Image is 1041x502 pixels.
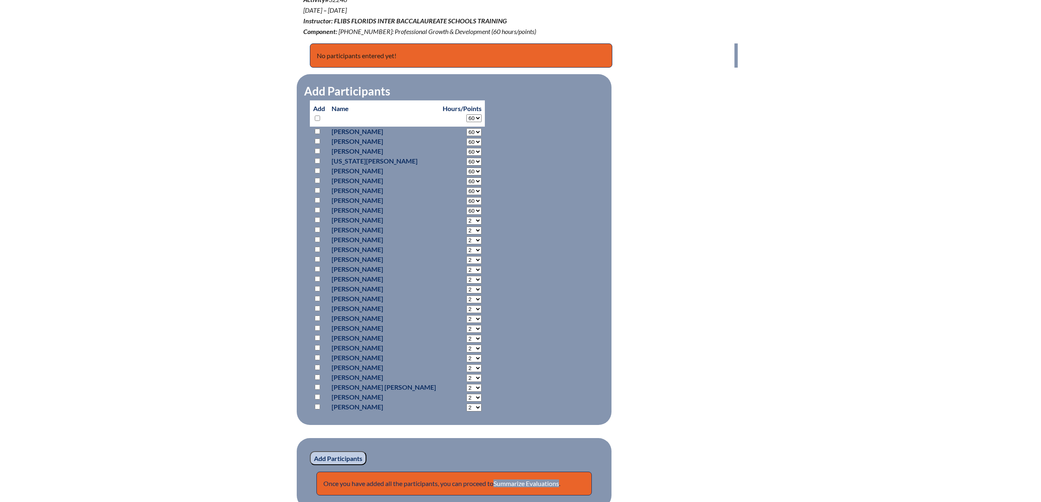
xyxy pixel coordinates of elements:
p: [PERSON_NAME] [332,294,436,304]
span: FLIBS Florids Inter Baccalaureate Schools Training [334,17,507,25]
p: [PERSON_NAME] [332,254,436,264]
span: [PHONE_NUMBER]: Professional Growth & Development [339,27,490,35]
p: [PERSON_NAME] [332,313,436,323]
p: [PERSON_NAME] [332,215,436,225]
input: Add Participants [310,451,366,465]
p: [PERSON_NAME] [332,127,436,136]
p: [PERSON_NAME] [332,235,436,245]
p: [PERSON_NAME] [332,333,436,343]
p: [PERSON_NAME] [332,136,436,146]
p: [PERSON_NAME] [332,402,436,412]
p: [PERSON_NAME] [332,392,436,402]
p: [PERSON_NAME] [332,363,436,373]
p: [PERSON_NAME] [332,205,436,215]
p: [PERSON_NAME] [332,166,436,176]
p: [PERSON_NAME] [332,274,436,284]
p: [PERSON_NAME] [332,353,436,363]
p: [PERSON_NAME] [332,225,436,235]
p: [PERSON_NAME] [332,323,436,333]
p: [PERSON_NAME] [332,343,436,353]
p: No participants entered yet! [310,43,612,68]
legend: Add Participants [303,84,391,98]
a: Summarize Evaluations [493,479,559,487]
p: [PERSON_NAME] [332,245,436,254]
p: [PERSON_NAME] [332,373,436,382]
b: Instructor: [303,17,333,25]
p: [PERSON_NAME] [332,304,436,313]
p: [PERSON_NAME] [332,195,436,205]
b: Component: [303,27,337,35]
p: Add [313,104,325,123]
p: Once you have added all the participants, you can proceed to . [316,472,592,495]
span: [DATE] – [DATE] [303,6,347,14]
p: [PERSON_NAME] [332,284,436,294]
p: [PERSON_NAME] [332,264,436,274]
p: [PERSON_NAME] [332,176,436,186]
p: [PERSON_NAME] [332,186,436,195]
p: [PERSON_NAME] [PERSON_NAME] [332,382,436,392]
p: Hours/Points [443,104,482,114]
span: (60 hours/points) [491,27,536,35]
p: Name [332,104,436,114]
p: [US_STATE][PERSON_NAME] [332,156,436,166]
p: [PERSON_NAME] [332,146,436,156]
